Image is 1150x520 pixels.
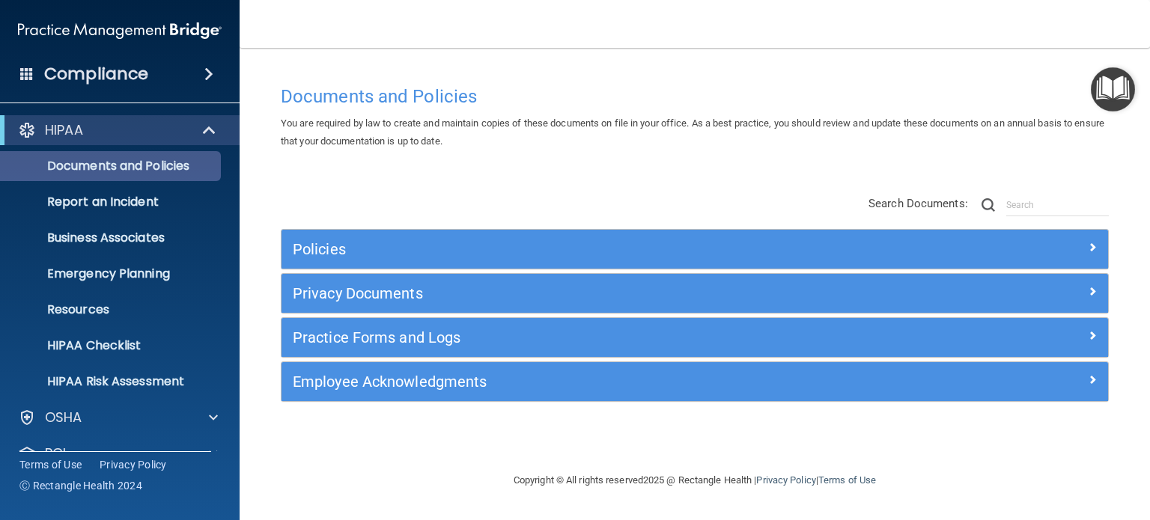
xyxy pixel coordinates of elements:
h5: Privacy Documents [293,285,890,302]
p: Report an Incident [10,195,214,209]
a: Employee Acknowledgments [293,370,1097,394]
a: Terms of Use [818,474,876,486]
p: HIPAA Checklist [10,338,214,353]
span: You are required by law to create and maintain copies of these documents on file in your office. ... [281,117,1104,147]
p: HIPAA [45,121,83,139]
a: Privacy Policy [100,457,167,472]
p: PCI [45,444,66,462]
img: PMB logo [18,16,222,46]
h5: Practice Forms and Logs [293,329,890,346]
p: Documents and Policies [10,159,214,174]
a: Privacy Policy [756,474,815,486]
span: Ⓒ Rectangle Health 2024 [19,478,142,493]
input: Search [1006,194,1109,216]
button: Open Resource Center [1091,67,1135,111]
a: HIPAA [18,121,217,139]
a: Practice Forms and Logs [293,325,1097,349]
a: Terms of Use [19,457,82,472]
div: Copyright © All rights reserved 2025 @ Rectangle Health | | [422,456,968,504]
h5: Employee Acknowledgments [293,373,890,390]
p: HIPAA Risk Assessment [10,374,214,389]
a: Policies [293,237,1097,261]
p: Resources [10,302,214,317]
p: Business Associates [10,230,214,245]
p: Emergency Planning [10,266,214,281]
h4: Documents and Policies [281,87,1109,106]
a: OSHA [18,409,218,426]
h4: Compliance [44,64,148,85]
a: PCI [18,444,218,462]
a: Privacy Documents [293,281,1097,305]
img: ic-search.3b580494.png [982,198,995,212]
h5: Policies [293,241,890,257]
span: Search Documents: [868,197,968,210]
p: OSHA [45,409,82,426]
